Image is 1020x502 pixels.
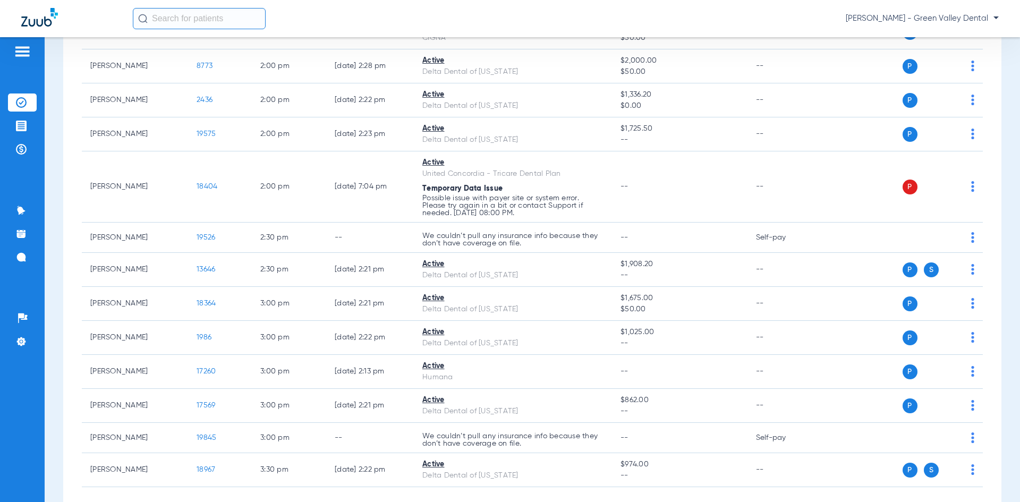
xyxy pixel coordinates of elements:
[326,453,414,487] td: [DATE] 2:22 PM
[620,304,738,315] span: $50.00
[747,287,819,321] td: --
[252,423,326,453] td: 3:00 PM
[326,49,414,83] td: [DATE] 2:28 PM
[252,453,326,487] td: 3:30 PM
[326,423,414,453] td: --
[252,151,326,223] td: 2:00 PM
[197,434,216,441] span: 19845
[133,8,266,29] input: Search for patients
[82,83,188,117] td: [PERSON_NAME]
[326,389,414,423] td: [DATE] 2:21 PM
[422,270,603,281] div: Delta Dental of [US_STATE]
[971,129,974,139] img: group-dot-blue.svg
[252,83,326,117] td: 2:00 PM
[197,466,215,473] span: 18967
[326,223,414,253] td: --
[620,395,738,406] span: $862.00
[82,253,188,287] td: [PERSON_NAME]
[620,234,628,241] span: --
[197,402,215,409] span: 17569
[971,298,974,309] img: group-dot-blue.svg
[620,293,738,304] span: $1,675.00
[252,321,326,355] td: 3:00 PM
[197,130,216,138] span: 19575
[971,366,974,377] img: group-dot-blue.svg
[620,327,738,338] span: $1,025.00
[252,253,326,287] td: 2:30 PM
[422,395,603,406] div: Active
[422,123,603,134] div: Active
[747,151,819,223] td: --
[422,89,603,100] div: Active
[197,368,216,375] span: 17260
[82,49,188,83] td: [PERSON_NAME]
[422,157,603,168] div: Active
[252,355,326,389] td: 3:00 PM
[422,259,603,270] div: Active
[197,234,215,241] span: 19526
[197,183,217,190] span: 18404
[422,194,603,217] p: Possible issue with payer site or system error. Please try again in a bit or contact Support if n...
[747,355,819,389] td: --
[82,355,188,389] td: [PERSON_NAME]
[747,389,819,423] td: --
[903,127,917,142] span: P
[82,389,188,423] td: [PERSON_NAME]
[620,100,738,112] span: $0.00
[620,89,738,100] span: $1,336.20
[252,389,326,423] td: 3:00 PM
[422,361,603,372] div: Active
[967,451,1020,502] iframe: Chat Widget
[620,368,628,375] span: --
[620,338,738,349] span: --
[422,232,603,247] p: We couldn’t pull any insurance info because they don’t have coverage on file.
[82,117,188,151] td: [PERSON_NAME]
[82,423,188,453] td: [PERSON_NAME]
[747,117,819,151] td: --
[422,338,603,349] div: Delta Dental of [US_STATE]
[903,262,917,277] span: P
[747,453,819,487] td: --
[903,330,917,345] span: P
[747,423,819,453] td: Self-pay
[422,406,603,417] div: Delta Dental of [US_STATE]
[971,181,974,192] img: group-dot-blue.svg
[82,321,188,355] td: [PERSON_NAME]
[903,398,917,413] span: P
[620,434,628,441] span: --
[971,332,974,343] img: group-dot-blue.svg
[620,32,738,44] span: $50.00
[326,355,414,389] td: [DATE] 2:13 PM
[620,183,628,190] span: --
[971,95,974,105] img: group-dot-blue.svg
[82,287,188,321] td: [PERSON_NAME]
[82,453,188,487] td: [PERSON_NAME]
[21,8,58,27] img: Zuub Logo
[620,406,738,417] span: --
[971,432,974,443] img: group-dot-blue.svg
[197,96,212,104] span: 2436
[971,264,974,275] img: group-dot-blue.svg
[924,262,939,277] span: S
[903,93,917,108] span: P
[620,459,738,470] span: $974.00
[326,287,414,321] td: [DATE] 2:21 PM
[82,151,188,223] td: [PERSON_NAME]
[620,259,738,270] span: $1,908.20
[422,55,603,66] div: Active
[747,223,819,253] td: Self-pay
[197,266,215,273] span: 13646
[422,327,603,338] div: Active
[924,463,939,478] span: S
[971,232,974,243] img: group-dot-blue.svg
[252,49,326,83] td: 2:00 PM
[422,372,603,383] div: Humana
[422,134,603,146] div: Delta Dental of [US_STATE]
[903,180,917,194] span: P
[422,293,603,304] div: Active
[971,61,974,71] img: group-dot-blue.svg
[903,364,917,379] span: P
[326,83,414,117] td: [DATE] 2:22 PM
[422,470,603,481] div: Delta Dental of [US_STATE]
[903,296,917,311] span: P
